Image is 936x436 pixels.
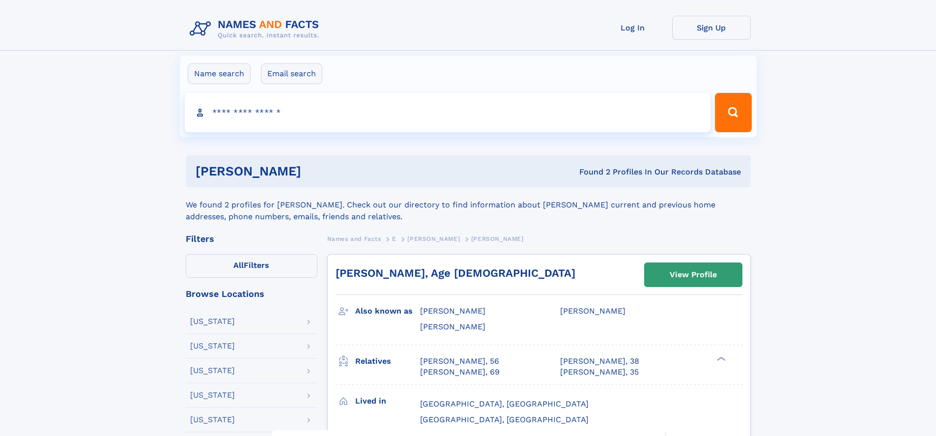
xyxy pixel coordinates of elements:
[186,16,327,42] img: Logo Names and Facts
[560,367,639,378] a: [PERSON_NAME], 35
[560,356,639,367] a: [PERSON_NAME], 38
[392,233,397,245] a: E
[670,263,717,286] div: View Profile
[186,254,317,278] label: Filters
[420,367,500,378] a: [PERSON_NAME], 69
[560,306,625,316] span: [PERSON_NAME]
[261,63,322,84] label: Email search
[190,342,235,350] div: [US_STATE]
[327,233,381,245] a: Names and Facts
[420,322,485,331] span: [PERSON_NAME]
[196,165,440,177] h1: [PERSON_NAME]
[186,234,317,243] div: Filters
[440,167,741,177] div: Found 2 Profiles In Our Records Database
[594,16,672,40] a: Log In
[645,263,742,287] a: View Profile
[186,187,751,223] div: We found 2 profiles for [PERSON_NAME]. Check out our directory to find information about [PERSON_...
[407,233,460,245] a: [PERSON_NAME]
[420,306,485,316] span: [PERSON_NAME]
[471,235,524,242] span: [PERSON_NAME]
[672,16,751,40] a: Sign Up
[420,399,589,408] span: [GEOGRAPHIC_DATA], [GEOGRAPHIC_DATA]
[714,355,726,362] div: ❯
[336,267,575,279] a: [PERSON_NAME], Age [DEMOGRAPHIC_DATA]
[185,93,711,132] input: search input
[407,235,460,242] span: [PERSON_NAME]
[188,63,251,84] label: Name search
[420,356,499,367] a: [PERSON_NAME], 56
[420,415,589,424] span: [GEOGRAPHIC_DATA], [GEOGRAPHIC_DATA]
[715,93,751,132] button: Search Button
[355,393,420,409] h3: Lived in
[355,303,420,320] h3: Also known as
[392,235,397,242] span: E
[190,367,235,375] div: [US_STATE]
[190,318,235,325] div: [US_STATE]
[186,290,317,298] div: Browse Locations
[233,261,244,270] span: All
[190,416,235,424] div: [US_STATE]
[190,391,235,399] div: [US_STATE]
[355,353,420,370] h3: Relatives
